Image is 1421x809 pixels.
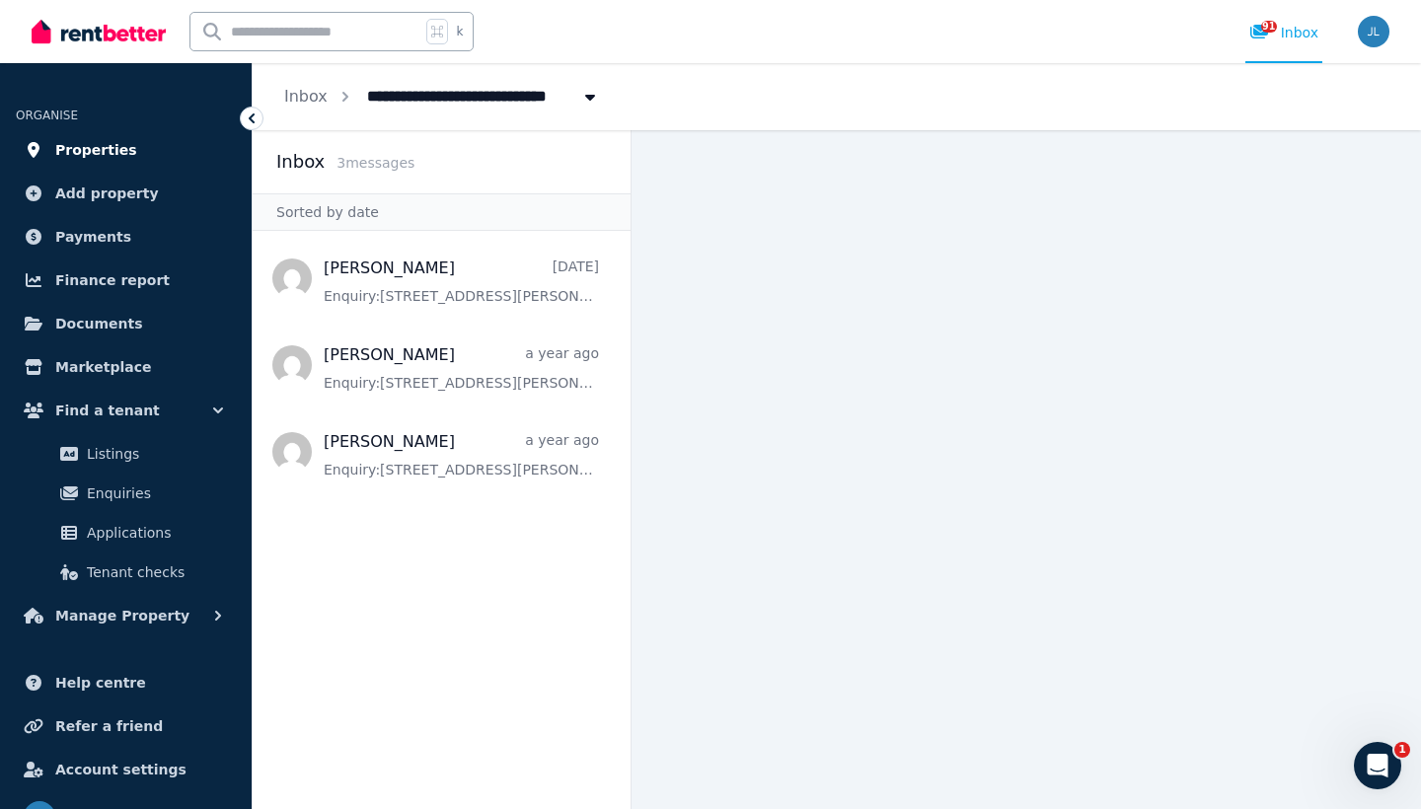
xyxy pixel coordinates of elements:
span: Marketplace [55,355,151,379]
a: Documents [16,304,236,343]
a: Refer a friend [16,706,236,746]
a: Marketplace [16,347,236,387]
a: Properties [16,130,236,170]
span: Listings [87,442,220,466]
nav: Breadcrumb [253,63,632,130]
span: Add property [55,182,159,205]
span: Finance report [55,268,170,292]
a: Account settings [16,750,236,789]
a: Tenant checks [24,552,228,592]
span: Payments [55,225,131,249]
iframe: Intercom live chat [1354,742,1401,789]
span: Documents [55,312,143,335]
img: RentBetter [32,17,166,46]
a: Enquiries [24,474,228,513]
span: 91 [1261,21,1277,33]
a: Listings [24,434,228,474]
a: [PERSON_NAME]a year agoEnquiry:[STREET_ADDRESS][PERSON_NAME]. [324,430,599,479]
span: ORGANISE [16,109,78,122]
button: Find a tenant [16,391,236,430]
span: Manage Property [55,604,189,627]
span: 1 [1394,742,1410,758]
a: Inbox [284,87,328,106]
div: Inbox [1249,23,1318,42]
div: Sorted by date [253,193,631,231]
span: 3 message s [337,155,414,171]
span: Properties [55,138,137,162]
a: Add property [16,174,236,213]
a: [PERSON_NAME]a year agoEnquiry:[STREET_ADDRESS][PERSON_NAME]. [324,343,599,393]
h2: Inbox [276,148,325,176]
a: [PERSON_NAME][DATE]Enquiry:[STREET_ADDRESS][PERSON_NAME]. [324,257,599,306]
a: Help centre [16,663,236,702]
span: Refer a friend [55,714,163,738]
a: Applications [24,513,228,552]
a: Payments [16,217,236,257]
span: Help centre [55,671,146,695]
a: Finance report [16,260,236,300]
span: Tenant checks [87,560,220,584]
span: k [456,24,463,39]
span: Find a tenant [55,399,160,422]
span: Applications [87,521,220,545]
span: Enquiries [87,481,220,505]
span: Account settings [55,758,187,781]
img: Joanne Lau [1358,16,1389,47]
nav: Message list [253,231,631,809]
button: Manage Property [16,596,236,635]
